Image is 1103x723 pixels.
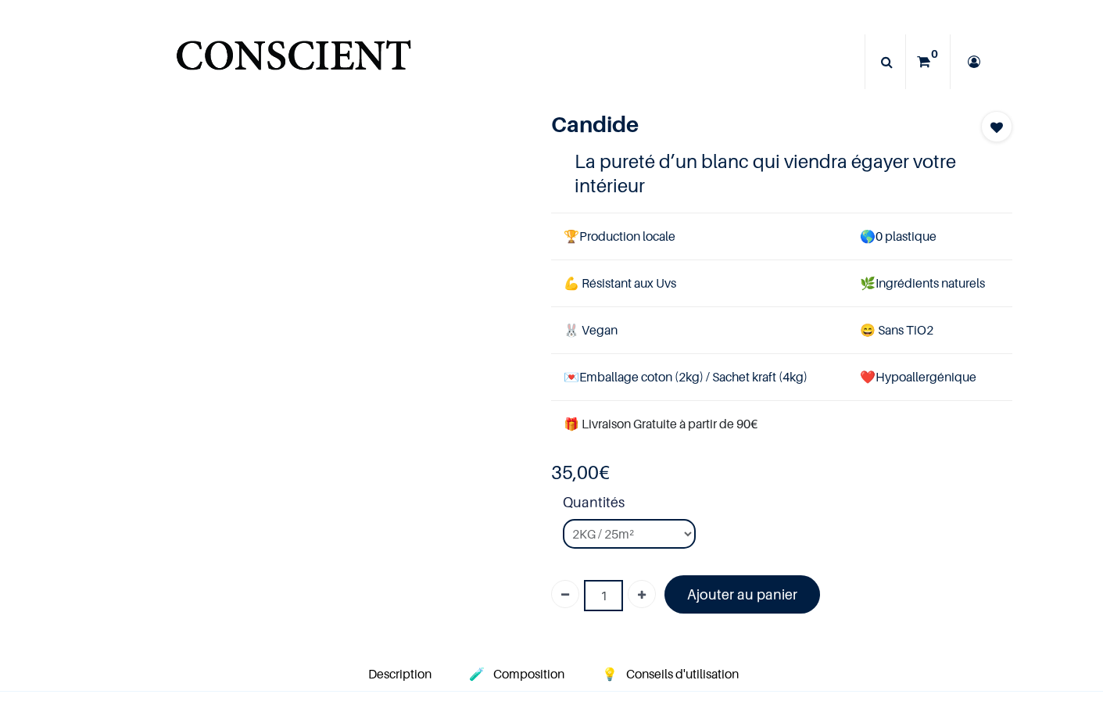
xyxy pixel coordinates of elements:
[173,31,414,93] img: Conscient
[860,228,876,244] span: 🌎
[847,306,1012,353] td: ans TiO2
[551,213,847,259] td: Production locale
[990,118,1003,137] span: Add to wishlist
[493,666,564,682] span: Composition
[563,492,1012,519] strong: Quantités
[860,275,876,291] span: 🌿
[564,416,757,431] font: 🎁 Livraison Gratuite à partir de 90€
[551,461,610,484] b: €
[860,322,885,338] span: 😄 S
[564,369,579,385] span: 💌
[551,461,599,484] span: 35,00
[551,111,943,138] h1: Candide
[847,259,1012,306] td: Ingrédients naturels
[564,322,618,338] span: 🐰 Vegan
[664,575,820,614] a: Ajouter au panier
[469,666,485,682] span: 🧪
[173,31,414,93] a: Logo of Conscient
[847,213,1012,259] td: 0 plastique
[575,149,990,198] h4: La pureté d’un blanc qui viendra égayer votre intérieur
[927,46,942,62] sup: 0
[602,666,618,682] span: 💡
[981,111,1012,142] button: Add to wishlist
[551,354,847,401] td: Emballage coton (2kg) / Sachet kraft (4kg)
[368,666,432,682] span: Description
[564,228,579,244] span: 🏆
[906,34,950,89] a: 0
[626,666,739,682] span: Conseils d'utilisation
[687,586,797,603] font: Ajouter au panier
[847,354,1012,401] td: ❤️Hypoallergénique
[628,580,656,608] a: Ajouter
[551,580,579,608] a: Supprimer
[564,275,676,291] span: 💪 Résistant aux Uvs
